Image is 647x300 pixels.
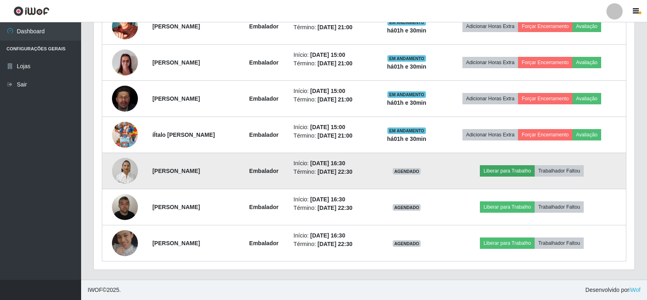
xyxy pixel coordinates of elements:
strong: Embalador [249,132,278,138]
strong: [PERSON_NAME] [153,168,200,174]
strong: Embalador [249,168,278,174]
button: Adicionar Horas Extra [462,93,518,104]
strong: [PERSON_NAME] [153,240,200,246]
strong: [PERSON_NAME] [153,204,200,210]
li: Término: [294,132,371,140]
li: Término: [294,168,371,176]
span: EM ANDAMENTO [387,91,426,98]
button: Avaliação [572,57,601,68]
a: iWof [629,287,641,293]
button: Forçar Encerramento [518,57,572,68]
time: [DATE] 22:30 [318,168,353,175]
img: 1704290796442.jpeg [112,45,138,80]
strong: [PERSON_NAME] [153,59,200,66]
li: Início: [294,123,371,132]
img: 1675303307649.jpeg [112,153,138,188]
button: Liberar para Trabalho [480,165,535,177]
li: Início: [294,195,371,204]
span: AGENDADO [393,204,421,211]
time: [DATE] 15:00 [310,124,345,130]
button: Trabalhador Faltou [535,237,584,249]
button: Adicionar Horas Extra [462,129,518,140]
button: Forçar Encerramento [518,21,572,32]
button: Trabalhador Faltou [535,201,584,213]
li: Início: [294,231,371,240]
strong: Embalador [249,23,278,30]
span: © 2025 . [88,286,121,294]
strong: [PERSON_NAME] [153,23,200,30]
strong: há 01 h e 30 min [387,63,426,70]
span: AGENDADO [393,168,421,175]
li: Término: [294,204,371,212]
span: EM ANDAMENTO [387,19,426,26]
span: EM ANDAMENTO [387,127,426,134]
strong: há 01 h e 30 min [387,136,426,142]
time: [DATE] 16:30 [310,160,345,166]
button: Adicionar Horas Extra [462,57,518,68]
strong: [PERSON_NAME] [153,95,200,102]
strong: há 01 h e 30 min [387,27,426,34]
li: Término: [294,95,371,104]
span: AGENDADO [393,240,421,247]
img: 1747062171782.jpeg [112,112,138,158]
strong: íÍtalo [PERSON_NAME] [153,132,215,138]
button: Trabalhador Faltou [535,165,584,177]
strong: há 01 h e 30 min [387,99,426,106]
li: Início: [294,51,371,59]
img: CoreUI Logo [13,6,49,16]
time: [DATE] 16:30 [310,196,345,203]
button: Avaliação [572,21,601,32]
li: Término: [294,23,371,32]
span: EM ANDAMENTO [387,55,426,62]
time: [DATE] 22:30 [318,241,353,247]
button: Liberar para Trabalho [480,201,535,213]
time: [DATE] 21:00 [318,24,353,30]
time: [DATE] 21:00 [318,96,353,103]
button: Adicionar Horas Extra [462,21,518,32]
img: 1733797233446.jpeg [112,230,138,256]
img: 1679089184742.jpeg [112,3,138,50]
button: Forçar Encerramento [518,129,572,140]
button: Liberar para Trabalho [480,237,535,249]
strong: Embalador [249,240,278,246]
button: Forçar Encerramento [518,93,572,104]
button: Avaliação [572,93,601,104]
li: Início: [294,87,371,95]
span: IWOF [88,287,103,293]
strong: Embalador [249,59,278,66]
li: Início: [294,159,371,168]
strong: Embalador [249,204,278,210]
img: 1756684845551.jpeg [112,83,138,115]
img: 1714957062897.jpeg [112,190,138,224]
time: [DATE] 15:00 [310,88,345,94]
time: [DATE] 15:00 [310,52,345,58]
time: [DATE] 21:00 [318,60,353,67]
button: Avaliação [572,129,601,140]
strong: Embalador [249,95,278,102]
li: Término: [294,59,371,68]
time: [DATE] 21:00 [318,132,353,139]
time: [DATE] 16:30 [310,232,345,239]
span: Desenvolvido por [585,286,641,294]
time: [DATE] 22:30 [318,205,353,211]
li: Término: [294,240,371,248]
